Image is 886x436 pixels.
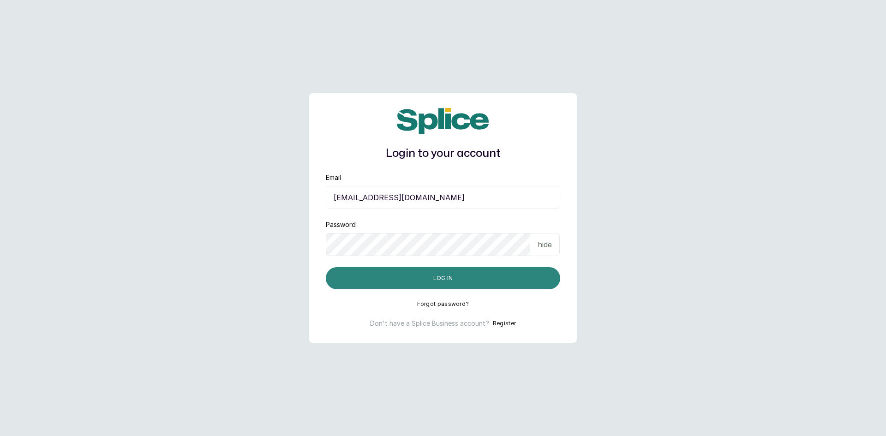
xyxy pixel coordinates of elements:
[370,319,489,328] p: Don't have a Splice Business account?
[493,319,516,328] button: Register
[326,173,341,182] label: Email
[326,145,560,162] h1: Login to your account
[417,300,469,308] button: Forgot password?
[326,267,560,289] button: Log in
[326,186,560,209] input: email@acme.com
[538,239,552,250] p: hide
[326,220,356,229] label: Password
